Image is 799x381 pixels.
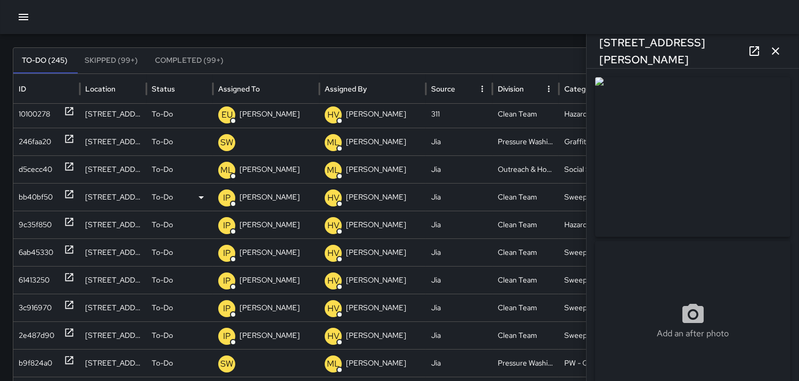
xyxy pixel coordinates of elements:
p: [PERSON_NAME] [346,156,406,183]
p: [PERSON_NAME] [346,184,406,211]
div: 1190 Mission Street [80,100,146,128]
p: To-Do [152,350,173,377]
div: 460 Natoma Street [80,349,146,377]
button: Source column menu [475,81,490,96]
div: 995 Howard Street [80,183,146,211]
div: Clean Team [492,183,559,211]
div: 6ab45330 [19,239,53,266]
p: To-Do [152,239,173,266]
div: ID [19,84,26,94]
div: 3c916970 [19,294,52,321]
button: Completed (99+) [146,48,232,73]
div: 934 Howard Street [80,238,146,266]
p: [PERSON_NAME] [240,101,300,128]
p: HV [327,219,340,232]
div: Jia [426,294,492,321]
div: 61413250 [19,267,50,294]
div: Sweep [559,321,625,349]
p: To-Do [152,294,173,321]
div: Sweep [559,294,625,321]
div: Hazardous Waste [559,100,625,128]
div: d5cecc40 [19,156,52,183]
p: [PERSON_NAME] [240,239,300,266]
p: HV [327,275,340,287]
div: Clean Team [492,211,559,238]
div: Jia [426,349,492,377]
p: [PERSON_NAME] [346,350,406,377]
div: PW - Quick Wash [559,349,625,377]
p: [PERSON_NAME] [346,211,406,238]
p: IP [223,219,230,232]
p: [PERSON_NAME] [240,294,300,321]
p: SW [220,136,233,149]
div: Sweep [559,266,625,294]
div: Jia [426,266,492,294]
div: bb40bf50 [19,184,53,211]
div: Jia [426,321,492,349]
div: Jia [426,211,492,238]
p: [PERSON_NAME] [240,211,300,238]
p: To-Do [152,101,173,128]
div: 934 Howard Street [80,266,146,294]
div: Hazardous Waste [559,211,625,238]
div: 311 [426,100,492,128]
p: To-Do [152,267,173,294]
div: Assigned By [325,84,367,94]
p: ML [327,136,340,149]
p: To-Do [152,322,173,349]
div: Sweep [559,183,625,211]
p: IP [223,275,230,287]
div: Clean Team [492,266,559,294]
div: Sweep [559,238,625,266]
p: [PERSON_NAME] [346,128,406,155]
p: IP [223,330,230,343]
p: [PERSON_NAME] [240,267,300,294]
div: Category [564,84,596,94]
div: 9c35f850 [19,211,52,238]
p: [PERSON_NAME] [346,267,406,294]
p: IP [223,192,230,204]
p: [PERSON_NAME] [346,294,406,321]
div: 661 Minna Street [80,155,146,183]
p: ML [220,164,233,177]
p: [PERSON_NAME] [346,101,406,128]
p: To-Do [152,128,173,155]
div: Jia [426,238,492,266]
p: EU [221,109,233,121]
div: Location [85,84,116,94]
p: HV [327,330,340,343]
div: Status [152,84,175,94]
p: SW [220,358,233,370]
div: 2e487d90 [19,322,54,349]
p: [PERSON_NAME] [346,239,406,266]
div: Jia [426,128,492,155]
div: Social Service Support [559,155,625,183]
p: To-Do [152,156,173,183]
div: Source [431,84,455,94]
p: To-Do [152,211,173,238]
div: Assigned To [218,84,260,94]
div: 10100278 [19,101,50,128]
div: 11 Jessie Street [80,128,146,155]
div: 941 Howard Street [80,321,146,349]
p: [PERSON_NAME] [240,156,300,183]
div: Pressure Washing [492,349,559,377]
div: Jia [426,155,492,183]
div: 934 Howard Street [80,294,146,321]
div: Clean Team [492,294,559,321]
p: IP [223,247,230,260]
p: HV [327,302,340,315]
div: 246faa20 [19,128,51,155]
div: b9f824a0 [19,350,52,377]
p: IP [223,302,230,315]
div: Division [498,84,524,94]
p: [PERSON_NAME] [240,322,300,349]
p: HV [327,192,340,204]
p: To-Do [152,184,173,211]
div: Clean Team [492,238,559,266]
div: Clean Team [492,321,559,349]
div: 975 Howard Street [80,211,146,238]
button: Skipped (99+) [76,48,146,73]
div: Pressure Washing [492,128,559,155]
p: [PERSON_NAME] [240,184,300,211]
